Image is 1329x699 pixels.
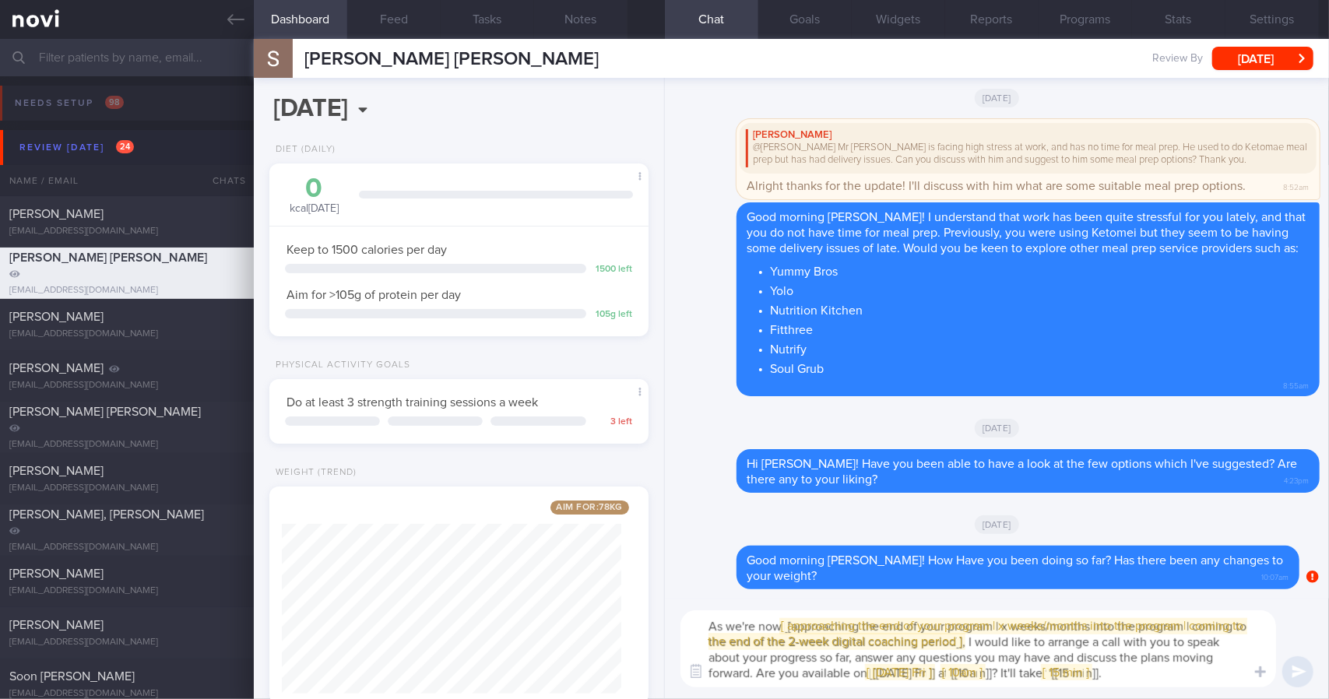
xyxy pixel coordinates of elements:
[771,318,1309,338] li: Fitthree
[9,251,207,264] span: [PERSON_NAME] [PERSON_NAME]
[9,670,135,683] span: Soon [PERSON_NAME]
[1043,666,1090,679] span: [ 15 min ]
[116,140,134,153] span: 24
[269,467,357,479] div: Weight (Trend)
[957,635,960,648] span: ]
[747,554,1284,582] span: Good morning [PERSON_NAME]! How Have you been doing so far? Has there been any changes to your we...
[1212,47,1313,70] button: [DATE]
[11,93,128,114] div: Needs setup
[708,620,1247,648] span: [ approaching the end of your program | x weeks/months into the program | coming to the end of th...
[771,299,1309,318] li: Nutrition Kitchen
[594,416,633,428] div: 3 left
[269,360,410,371] div: Physical Activity Goals
[1084,666,1087,679] span: ]
[1284,472,1309,486] span: 4:23pm
[943,666,983,679] span: [ 10am ]
[192,165,254,196] div: Chats
[771,338,1309,357] li: Nutrify
[9,328,244,340] div: [EMAIL_ADDRESS][DOMAIN_NAME]
[16,137,138,158] div: Review [DATE]
[550,501,629,515] span: Aim for: 78 kg
[1283,178,1309,193] span: 8:52am
[304,50,599,68] span: [PERSON_NAME] [PERSON_NAME]
[9,362,104,374] span: [PERSON_NAME]
[9,439,244,451] div: [EMAIL_ADDRESS][DOMAIN_NAME]
[975,89,1019,107] span: [DATE]
[9,285,244,297] div: [EMAIL_ADDRESS][DOMAIN_NAME]
[977,666,980,679] span: ]
[285,175,343,202] div: 0
[747,180,1246,192] span: Alright thanks for the update! I'll discuss with him what are some suitable meal prep options.
[9,483,244,494] div: [EMAIL_ADDRESS][DOMAIN_NAME]
[9,508,204,521] span: [PERSON_NAME], [PERSON_NAME]
[9,226,244,237] div: [EMAIL_ADDRESS][DOMAIN_NAME]
[771,357,1309,377] li: Soul Grub
[746,129,1310,142] div: [PERSON_NAME]
[870,666,874,679] span: [
[946,666,949,679] span: [
[1283,377,1309,392] span: 8:55am
[785,620,788,632] span: [
[287,289,461,301] span: Aim for >105g of protein per day
[287,244,447,256] span: Keep to 1500 calories per day
[926,666,930,679] span: ]
[1261,568,1289,583] span: 10:07am
[9,465,104,477] span: [PERSON_NAME]
[9,585,244,597] div: [EMAIL_ADDRESS][DOMAIN_NAME]
[771,260,1309,279] li: Yummy Bros
[746,142,1310,167] div: @[PERSON_NAME] Mr [PERSON_NAME] is facing high stress at work, and has no time for meal prep. He ...
[771,279,1309,299] li: Yolo
[9,311,104,323] span: [PERSON_NAME]
[9,637,244,648] div: [EMAIL_ADDRESS][DOMAIN_NAME]
[9,406,201,418] span: [PERSON_NAME] [PERSON_NAME]
[747,211,1306,255] span: Good morning [PERSON_NAME]! I understand that work has been quite stressful for you lately, and t...
[285,175,343,216] div: kcal [DATE]
[975,419,1019,437] span: [DATE]
[9,619,104,631] span: [PERSON_NAME]
[9,542,244,553] div: [EMAIL_ADDRESS][DOMAIN_NAME]
[269,144,336,156] div: Diet (Daily)
[975,515,1019,534] span: [DATE]
[9,567,104,580] span: [PERSON_NAME]
[1152,52,1203,66] span: Review By
[105,96,124,109] span: 98
[867,666,933,679] span: [ [DATE] Fri ]
[1046,666,1049,679] span: [
[594,309,633,321] div: 105 g left
[287,396,538,409] span: Do at least 3 strength training sessions a week
[594,264,633,276] div: 1500 left
[9,208,104,220] span: [PERSON_NAME]
[9,380,244,392] div: [EMAIL_ADDRESS][DOMAIN_NAME]
[747,458,1298,486] span: Hi [PERSON_NAME]! Have you been able to have a look at the few options which I've suggested? Are ...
